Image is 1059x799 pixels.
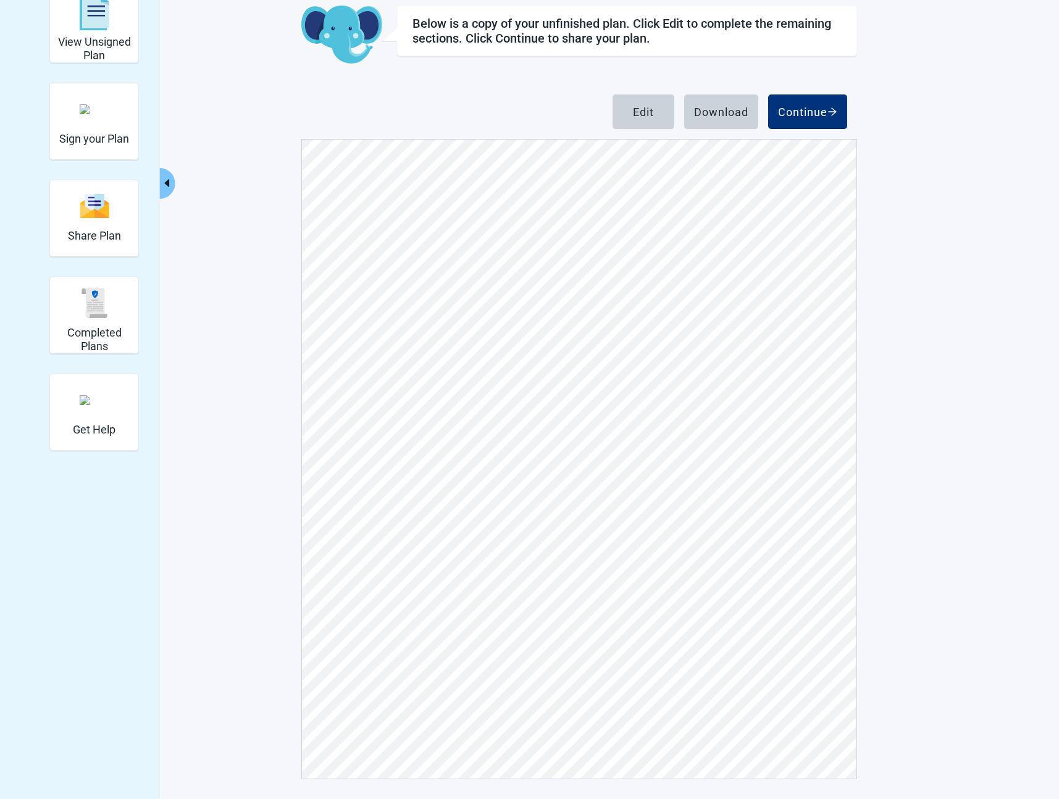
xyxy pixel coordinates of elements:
img: svg%3e [80,288,109,318]
span: arrow-right [827,107,837,117]
h2: Share Plan [68,229,121,243]
div: Sign your Plan [49,83,139,160]
div: Get Help [49,374,139,451]
h2: View Unsigned Plan [55,35,133,62]
div: Continue [778,106,837,118]
button: Edit [613,94,674,129]
button: Continue arrow-right [768,94,847,129]
main: Main content [289,6,869,779]
button: Collapse menu [160,168,175,199]
div: Completed Plans [49,277,139,354]
img: person-question.svg [80,395,109,405]
div: Download [694,106,748,118]
h2: Get Help [73,423,115,437]
button: Download [684,94,758,129]
img: make_plan_official.svg [80,104,109,114]
img: Koda Elephant [301,6,382,65]
span: caret-left [161,177,173,189]
h2: Sign your Plan [59,132,129,146]
img: svg%3e [80,193,109,219]
div: Below is a copy of your unfinished plan. Click Edit to complete the remaining sections. Click Con... [412,16,842,46]
div: Share Plan [49,180,139,257]
div: Edit [633,106,654,118]
h2: Completed Plans [55,326,133,353]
